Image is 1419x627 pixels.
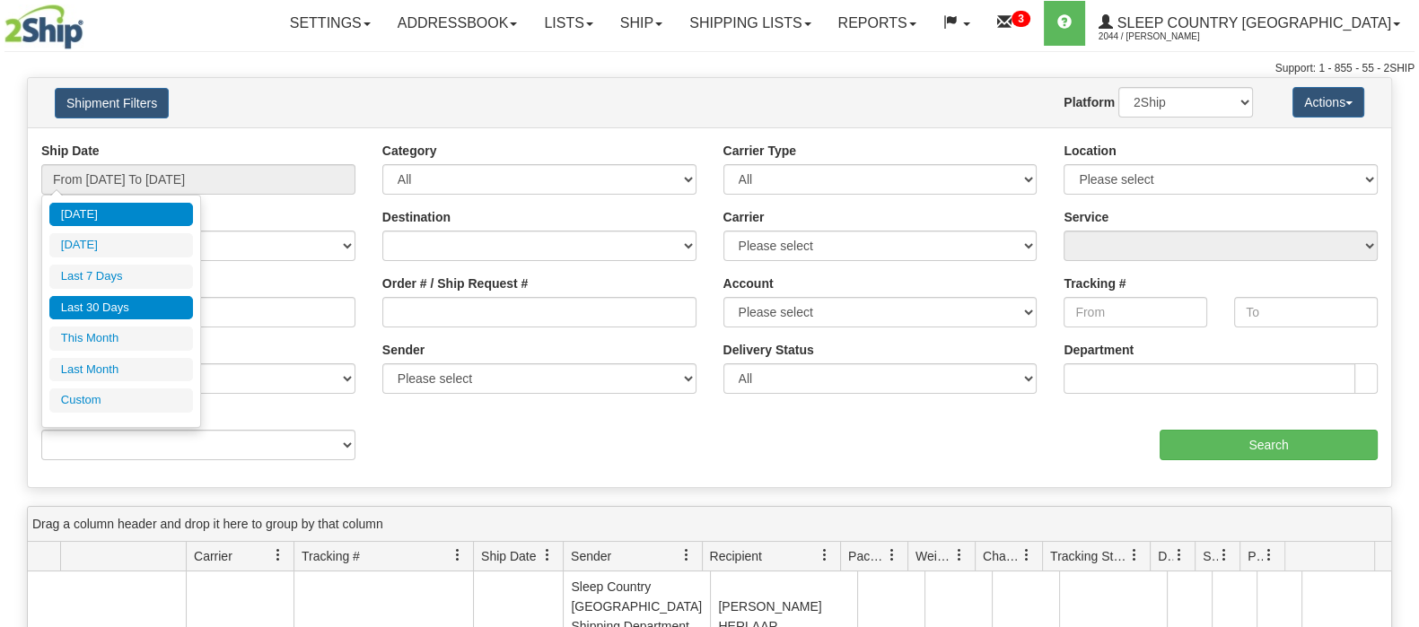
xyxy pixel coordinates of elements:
a: Lists [530,1,606,46]
li: This Month [49,327,193,351]
a: Tracking # filter column settings [442,540,473,570]
label: Platform [1064,93,1115,111]
span: Sender [571,547,611,565]
div: Support: 1 - 855 - 55 - 2SHIP [4,61,1415,76]
img: logo2044.jpg [4,4,83,49]
a: Pickup Status filter column settings [1254,540,1284,570]
span: Packages [848,547,886,565]
span: Pickup Status [1248,547,1263,565]
sup: 3 [1012,11,1030,27]
label: Tracking # [1064,274,1126,292]
span: Tracking Status [1050,547,1128,565]
span: 2044 / [PERSON_NAME] [1099,28,1233,46]
li: Custom [49,388,193,413]
span: Shipment Issues [1203,547,1218,565]
span: Weight [915,547,953,565]
a: Delivery Status filter column settings [1164,540,1195,570]
a: Settings [276,1,384,46]
a: Weight filter column settings [944,540,975,570]
label: Sender [382,341,425,359]
a: Ship Date filter column settings [532,540,563,570]
a: Shipping lists [676,1,824,46]
li: [DATE] [49,203,193,227]
label: Location [1064,142,1116,160]
li: Last 7 Days [49,265,193,289]
label: Destination [382,208,451,226]
span: Delivery Status [1158,547,1173,565]
span: Ship Date [481,547,536,565]
label: Carrier [723,208,765,226]
input: To [1234,297,1378,327]
a: Tracking Status filter column settings [1119,540,1150,570]
label: Service [1064,208,1108,226]
a: Sleep Country [GEOGRAPHIC_DATA] 2044 / [PERSON_NAME] [1085,1,1414,46]
input: Search [1160,430,1378,460]
label: Category [382,142,437,160]
a: Shipment Issues filter column settings [1209,540,1239,570]
a: 3 [984,1,1044,46]
a: Reports [825,1,930,46]
label: Carrier Type [723,142,796,160]
label: Account [723,274,774,292]
span: Sleep Country [GEOGRAPHIC_DATA] [1113,15,1391,30]
span: Recipient [710,547,762,565]
a: Carrier filter column settings [263,540,293,570]
label: Department [1064,341,1134,359]
label: Ship Date [41,142,100,160]
span: Carrier [194,547,232,565]
a: Packages filter column settings [877,540,907,570]
a: Sender filter column settings [671,540,702,570]
a: Addressbook [384,1,531,46]
span: Tracking # [302,547,360,565]
button: Actions [1292,87,1364,118]
li: [DATE] [49,233,193,257]
span: Charge [983,547,1020,565]
label: Order # / Ship Request # [382,274,529,292]
li: Last 30 Days [49,296,193,320]
a: Recipient filter column settings [810,540,840,570]
button: Shipment Filters [55,88,169,118]
li: Last Month [49,358,193,382]
a: Charge filter column settings [1012,540,1042,570]
a: Ship [607,1,676,46]
input: From [1064,297,1207,327]
label: Delivery Status [723,341,814,359]
div: grid grouping header [28,507,1391,542]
